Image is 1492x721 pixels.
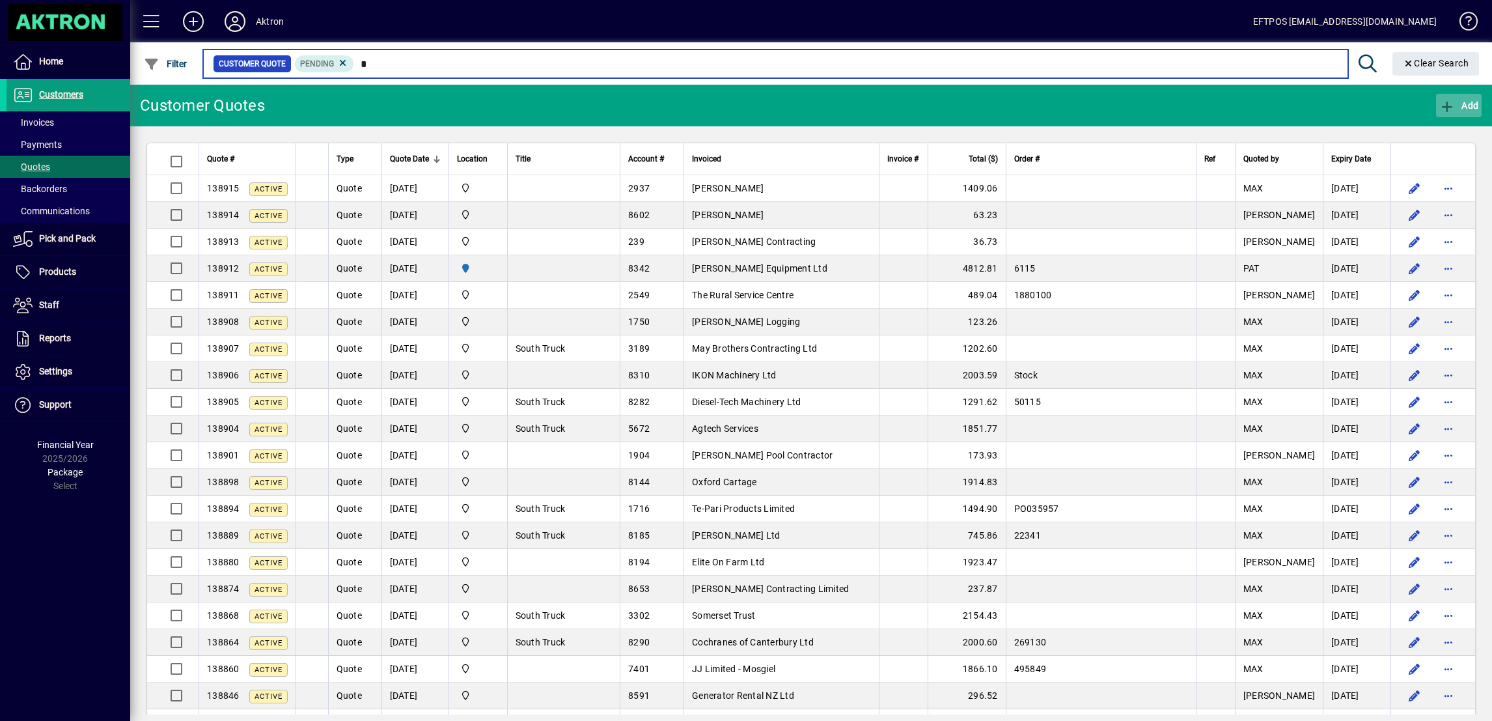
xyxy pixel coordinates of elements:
[207,503,240,514] span: 138894
[381,309,449,335] td: [DATE]
[1323,469,1390,496] td: [DATE]
[173,10,214,33] button: Add
[337,530,362,541] span: Quote
[381,175,449,202] td: [DATE]
[381,442,449,469] td: [DATE]
[337,397,362,407] span: Quote
[1438,258,1459,279] button: More options
[928,282,1006,309] td: 489.04
[39,266,76,277] span: Products
[207,557,240,567] span: 138880
[1323,362,1390,389] td: [DATE]
[39,366,72,376] span: Settings
[516,530,566,541] span: South Truck
[1243,263,1260,274] span: PAT
[1404,391,1425,412] button: Edit
[1243,317,1264,327] span: MAX
[628,152,664,166] span: Account #
[381,255,449,282] td: [DATE]
[457,635,499,649] span: Central
[692,450,833,460] span: [PERSON_NAME] Pool Contractor
[255,425,283,434] span: Active
[381,576,449,602] td: [DATE]
[37,440,94,450] span: Financial Year
[381,522,449,549] td: [DATE]
[39,333,71,343] span: Reports
[7,389,130,421] a: Support
[628,183,650,193] span: 2937
[7,178,130,200] a: Backorders
[1438,418,1459,439] button: More options
[255,399,283,407] span: Active
[381,602,449,629] td: [DATE]
[1404,311,1425,332] button: Edit
[628,236,644,247] span: 239
[337,423,362,434] span: Quote
[13,162,50,172] span: Quotes
[207,370,240,380] span: 138906
[1243,343,1264,354] span: MAX
[1243,503,1264,514] span: MAX
[1014,530,1041,541] span: 22341
[928,522,1006,549] td: 745.86
[255,612,283,621] span: Active
[337,370,362,380] span: Quote
[207,637,240,647] span: 138864
[692,397,801,407] span: Diesel-Tech Machinery Ltd
[1438,472,1459,492] button: More options
[692,343,817,354] span: May Brothers Contracting Ltd
[628,557,650,567] span: 8194
[1014,152,1188,166] div: Order #
[207,290,240,300] span: 138911
[516,423,566,434] span: South Truck
[1243,530,1264,541] span: MAX
[1404,605,1425,626] button: Edit
[457,234,499,249] span: Central
[628,290,650,300] span: 2549
[207,397,240,407] span: 138905
[1404,285,1425,305] button: Edit
[7,134,130,156] a: Payments
[457,152,488,166] span: Location
[39,233,96,244] span: Pick and Pack
[207,210,240,220] span: 138914
[692,530,780,541] span: [PERSON_NAME] Ltd
[928,549,1006,576] td: 1923.47
[337,183,362,193] span: Quote
[928,335,1006,362] td: 1202.60
[7,256,130,289] a: Products
[1404,632,1425,653] button: Edit
[628,450,650,460] span: 1904
[1323,309,1390,335] td: [DATE]
[1014,637,1047,647] span: 269130
[1438,205,1459,225] button: More options
[7,156,130,178] a: Quotes
[1243,584,1264,594] span: MAX
[7,200,130,222] a: Communications
[141,52,191,76] button: Filter
[1438,685,1459,706] button: More options
[928,362,1006,389] td: 2003.59
[390,152,441,166] div: Quote Date
[1243,423,1264,434] span: MAX
[628,610,650,621] span: 3302
[1323,389,1390,416] td: [DATE]
[1438,391,1459,412] button: More options
[457,475,499,489] span: Central
[7,289,130,322] a: Staff
[207,530,240,541] span: 138889
[207,152,234,166] span: Quote #
[628,423,650,434] span: 5672
[1331,152,1371,166] span: Expiry Date
[692,290,794,300] span: The Rural Service Centre
[337,557,362,567] span: Quote
[1243,183,1264,193] span: MAX
[300,59,334,68] span: Pending
[516,397,566,407] span: South Truck
[1404,685,1425,706] button: Edit
[255,212,283,220] span: Active
[1014,290,1052,300] span: 1880100
[255,639,283,647] span: Active
[255,505,283,514] span: Active
[1243,610,1264,621] span: MAX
